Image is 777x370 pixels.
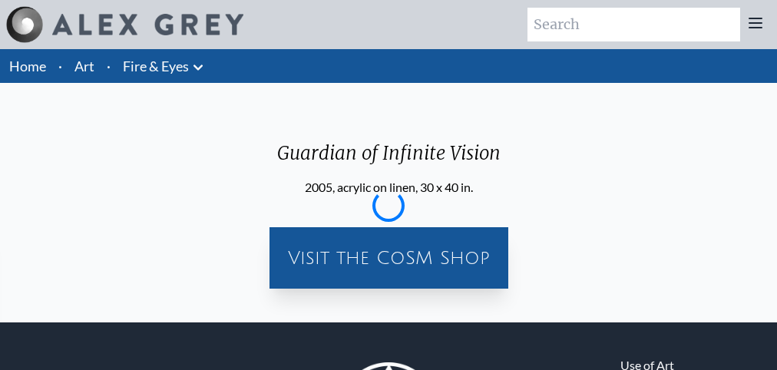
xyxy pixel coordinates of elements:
li: · [52,49,68,83]
input: Search [527,8,740,41]
div: 2005, acrylic on linen, 30 x 40 in. [265,178,513,197]
li: · [101,49,117,83]
a: Home [9,58,46,74]
a: Fire & Eyes [123,55,189,77]
a: Visit the CoSM Shop [276,233,502,282]
div: Guardian of Infinite Vision [265,141,513,178]
a: Art [74,55,94,77]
